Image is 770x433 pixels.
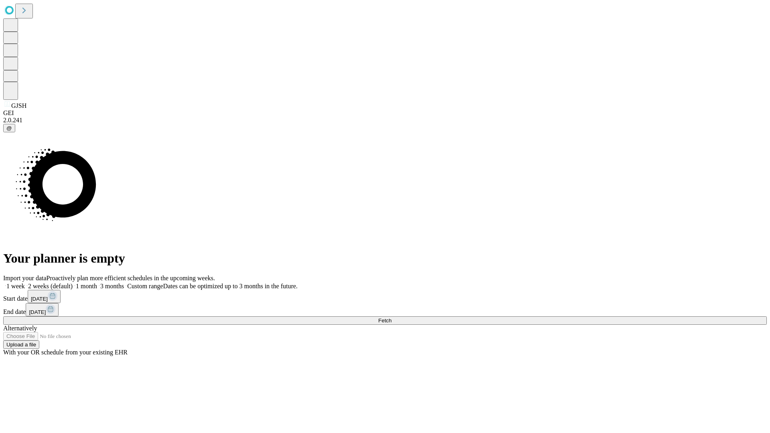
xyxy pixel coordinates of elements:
span: Proactively plan more efficient schedules in the upcoming weeks. [47,275,215,281]
span: @ [6,125,12,131]
div: GEI [3,109,767,117]
span: Dates can be optimized up to 3 months in the future. [163,283,298,289]
span: 1 month [76,283,97,289]
span: Custom range [127,283,163,289]
span: 3 months [100,283,124,289]
div: 2.0.241 [3,117,767,124]
h1: Your planner is empty [3,251,767,266]
span: GJSH [11,102,26,109]
span: Import your data [3,275,47,281]
span: 2 weeks (default) [28,283,73,289]
button: Upload a file [3,340,39,349]
span: With your OR schedule from your existing EHR [3,349,128,356]
span: Alternatively [3,325,37,332]
span: [DATE] [29,309,46,315]
button: [DATE] [28,290,61,303]
button: @ [3,124,15,132]
span: [DATE] [31,296,48,302]
button: [DATE] [26,303,59,316]
span: Fetch [378,318,391,324]
span: 1 week [6,283,25,289]
div: End date [3,303,767,316]
button: Fetch [3,316,767,325]
div: Start date [3,290,767,303]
